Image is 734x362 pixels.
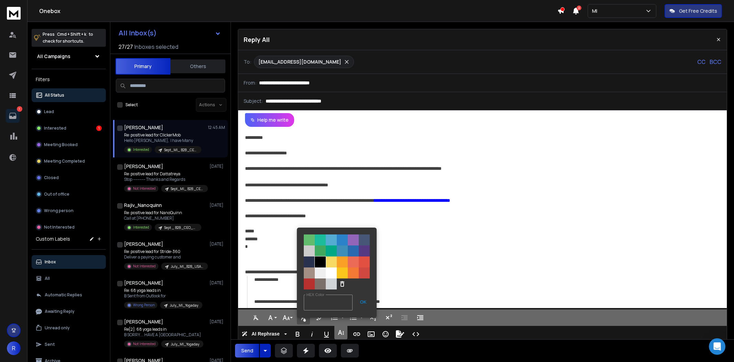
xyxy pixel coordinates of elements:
button: Ordered List [340,311,345,325]
p: From: [244,79,256,86]
p: Reply All [244,35,270,44]
p: Call at [PHONE_NUMBER] [124,216,201,221]
button: All [32,272,106,285]
p: Hello [PERSON_NAME], I have Many [124,138,201,143]
p: Stop ------------ Thanks and Regards [124,177,207,182]
button: Send [235,344,259,358]
p: [DATE] [210,202,225,208]
span: Cmd + Shift + k [56,30,87,38]
p: [DATE] [210,280,225,286]
p: All Status [45,92,64,98]
button: Wrong person [32,204,106,218]
h1: [PERSON_NAME] [124,163,163,170]
p: Re[2]: 68 yoga leads in [124,327,203,332]
p: [DATE] [210,241,225,247]
p: Sept _ B2B _CEO_Clay [164,225,197,230]
p: B SORRY.... HAVE A [GEOGRAPHIC_DATA] [124,332,203,338]
h1: [PERSON_NAME] [124,241,163,248]
p: 1 [17,106,22,112]
p: Unread only [45,325,70,331]
button: AI Rephrase [240,327,288,341]
p: Get Free Credits [679,8,717,14]
h1: All Inbox(s) [119,30,157,36]
img: logo [7,7,21,20]
button: All Campaigns [32,50,106,63]
button: Emoticons [379,327,392,341]
p: Automatic Replies [45,292,82,298]
h1: [PERSON_NAME] [124,279,163,286]
h1: Onebox [39,7,557,15]
button: Lead [32,105,106,119]
a: 1 [6,109,20,123]
button: Primary [115,58,170,75]
p: Awaiting Reply [45,309,75,314]
button: Inbox [32,255,106,269]
button: Insert Image (⌘P) [365,327,378,341]
p: Not Interested [133,264,156,269]
button: Get Free Credits [665,4,722,18]
button: Meeting Completed [32,154,106,168]
button: Increase Indent (⌘]) [414,311,427,325]
p: Interested [133,225,149,230]
p: July_MI_Yogaday [171,342,199,347]
p: Closed [44,175,59,180]
p: Inbox [45,259,56,265]
p: [DATE] [210,319,225,325]
button: All Status [32,88,106,102]
button: Code View [409,327,422,341]
span: 27 / 27 [119,43,133,51]
div: 1 [96,125,102,131]
button: Subscript [366,311,379,325]
h3: Inboxes selected [134,43,178,51]
button: Clear Formatting [249,311,263,325]
p: Re: positive lead for ClickerMob [124,132,201,138]
p: Meeting Booked [44,142,78,147]
button: Sent [32,338,106,351]
p: To: [244,58,251,65]
p: Re: positive lead for Dattatreya [124,171,207,177]
p: [EMAIL_ADDRESS][DOMAIN_NAME] [258,58,341,65]
button: OK [357,295,370,309]
h1: All Campaigns [37,53,70,60]
p: Meeting Completed [44,158,85,164]
p: Not Interested [133,341,156,347]
p: July_MI_B2B_USA_Wellness_ 1 o 11 [171,264,204,269]
p: Deliver a paying customer and [124,254,207,260]
button: Interested1 [32,121,106,135]
h1: [PERSON_NAME] [124,124,163,131]
h3: Filters [32,75,106,84]
p: Re: 68 yoga leads in [124,288,202,293]
button: R [7,341,21,355]
button: Decrease Indent (⌘[) [398,311,411,325]
p: Lead [44,109,54,114]
label: Select [125,102,138,108]
p: Out of office [44,191,69,197]
button: Others [170,59,225,74]
p: Sent [45,342,55,347]
button: Automatic Replies [32,288,106,302]
p: MI [592,8,600,14]
p: July_MI_Yogaday [170,303,198,308]
div: Open Intercom Messenger [709,338,725,355]
p: 12:45 AM [208,125,225,130]
p: Not Interested [133,186,156,191]
h1: Rajiv_Nanoquinn [124,202,162,209]
p: Sept_MI_ B2B _CEO_Clay [164,147,197,153]
p: BCC [710,58,721,66]
p: CC [697,58,705,66]
button: Help me write [245,113,294,127]
p: Subject: [244,98,263,105]
p: B Sent from Outlook for [124,293,202,299]
p: Re: positive lead for NanoQuinn [124,210,201,216]
p: [DATE] [210,164,225,169]
button: Unordered List [347,311,360,325]
p: Not Interested [44,224,75,230]
p: Interested [133,147,149,152]
p: Press to check for shortcuts. [43,31,93,45]
button: Unread only [32,321,106,335]
button: Not Interested [32,220,106,234]
span: 2 [577,6,581,10]
h3: Custom Labels [36,235,70,242]
p: All [45,276,50,281]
